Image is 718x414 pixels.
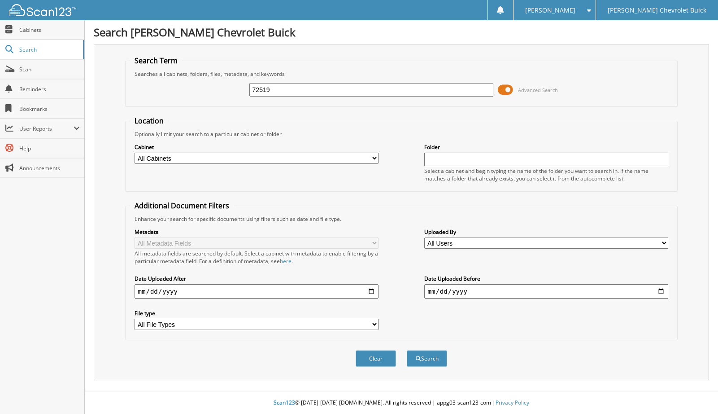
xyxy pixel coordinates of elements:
div: All metadata fields are searched by default. Select a cabinet with metadata to enable filtering b... [135,250,379,265]
span: Bookmarks [19,105,80,113]
label: Metadata [135,228,379,236]
span: Search [19,46,78,53]
label: Folder [424,143,669,151]
input: end [424,284,669,299]
legend: Search Term [130,56,182,66]
label: Uploaded By [424,228,669,236]
span: Scan [19,66,80,73]
div: © [DATE]-[DATE] [DOMAIN_NAME]. All rights reserved | appg03-scan123-com | [85,392,718,414]
a: Privacy Policy [496,399,529,406]
a: here [280,257,292,265]
legend: Additional Document Filters [130,201,234,211]
label: File type [135,309,379,317]
button: Clear [356,350,396,367]
div: Select a cabinet and begin typing the name of the folder you want to search in. If the name match... [424,167,669,182]
label: Date Uploaded Before [424,275,669,282]
div: Searches all cabinets, folders, files, metadata, and keywords [130,70,673,78]
input: start [135,284,379,299]
span: Advanced Search [518,87,558,93]
label: Cabinet [135,143,379,151]
span: User Reports [19,125,74,132]
span: Cabinets [19,26,80,34]
span: Scan123 [274,399,295,406]
div: Enhance your search for specific documents using filters such as date and file type. [130,215,673,223]
span: [PERSON_NAME] [525,8,575,13]
label: Date Uploaded After [135,275,379,282]
span: Help [19,145,80,152]
img: scan123-logo-white.svg [9,4,76,16]
h1: Search [PERSON_NAME] Chevrolet Buick [94,25,709,40]
button: Search [407,350,447,367]
span: Reminders [19,85,80,93]
span: Announcements [19,164,80,172]
legend: Location [130,116,168,126]
span: [PERSON_NAME] Chevrolet Buick [608,8,706,13]
div: Optionally limit your search to a particular cabinet or folder [130,130,673,138]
